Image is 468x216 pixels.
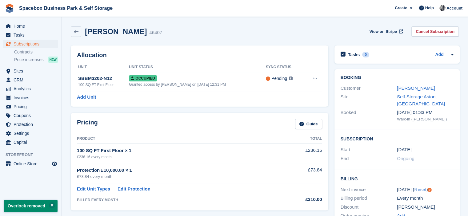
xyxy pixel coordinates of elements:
a: menu [3,93,58,102]
span: Help [425,5,434,11]
a: Add [435,51,443,58]
th: Sync Status [266,62,304,72]
div: [DATE] ( ) [397,186,454,193]
span: Protection [14,120,50,129]
a: menu [3,111,58,120]
span: Subscriptions [14,40,50,48]
a: menu [3,31,58,39]
span: Pricing [14,102,50,111]
a: Preview store [51,160,58,167]
th: Unit [77,62,129,72]
div: NEW [48,57,58,63]
div: BILLED EVERY MONTH [77,197,277,203]
td: £73.84 [277,163,322,183]
a: Add Unit [77,94,96,101]
a: menu [3,67,58,75]
a: Guide [295,119,322,129]
a: Spacebox Business Park & Self Storage [17,3,115,13]
h2: Pricing [77,119,98,129]
span: Ongoing [397,156,414,161]
div: 100 SQ FT First Floor [78,82,129,88]
a: menu [3,40,58,48]
a: Contracts [14,49,58,55]
div: Site [341,93,397,107]
div: Pending [271,75,287,82]
img: icon-info-grey-7440780725fd019a000dd9b08b2336e03edf1995a4989e88bcd33f0948082b44.svg [289,77,293,80]
p: Overlock removed [4,200,58,212]
a: Edit Unit Types [77,186,110,193]
div: Tooltip anchor [427,187,432,193]
div: Granted access by [PERSON_NAME] on [DATE] 12:31 PM [129,82,266,87]
a: [PERSON_NAME] [397,85,435,91]
div: Billing period [341,195,397,202]
div: Walk-in ([PERSON_NAME]) [397,116,454,122]
div: SBBM3202-N12 [78,75,129,82]
a: Self-Storage Aston, [GEOGRAPHIC_DATA] [397,94,445,106]
div: 46407 [149,29,162,36]
div: End [341,155,397,162]
div: £310.00 [277,196,322,203]
a: menu [3,129,58,138]
div: Discount [341,204,397,211]
span: Occupied [129,75,157,81]
span: Tasks [14,31,50,39]
span: Home [14,22,50,30]
h2: Allocation [77,52,322,59]
span: Online Store [14,159,50,168]
div: Booked [341,109,397,122]
span: Storefront [6,152,61,158]
span: Account [446,5,462,11]
div: [DATE] 01:33 PM [397,109,454,116]
img: stora-icon-8386f47178a22dfd0bd8f6a31ec36ba5ce8667c1dd55bd0f319d3a0aa187defe.svg [5,4,14,13]
div: £73.84 every month [77,174,277,180]
img: SUDIPTA VIRMANI [439,5,446,11]
a: Reset [414,187,426,192]
span: Create [395,5,407,11]
a: menu [3,138,58,147]
div: Customer [341,85,397,92]
span: Settings [14,129,50,138]
a: menu [3,76,58,84]
span: View on Stripe [370,29,397,35]
div: Every month [397,195,454,202]
div: Next invoice [341,186,397,193]
span: Capital [14,138,50,147]
a: View on Stripe [367,26,404,37]
div: £236.16 every month [77,154,277,160]
time: 2024-07-25 00:00:00 UTC [397,146,411,153]
span: Analytics [14,84,50,93]
td: £236.16 [277,143,322,163]
th: Product [77,134,277,144]
a: menu [3,22,58,30]
span: Price increases [14,57,44,63]
h2: Tasks [348,52,360,57]
div: Start [341,146,397,153]
a: Price increases NEW [14,56,58,63]
a: menu [3,159,58,168]
div: Protection £10,000.00 × 1 [77,167,277,174]
div: 0 [362,52,369,57]
a: menu [3,102,58,111]
h2: Billing [341,175,454,182]
span: Sites [14,67,50,75]
div: [PERSON_NAME] [397,204,454,211]
span: CRM [14,76,50,84]
a: Cancel Subscription [411,26,459,37]
span: Invoices [14,93,50,102]
div: 100 SQ FT First Floor × 1 [77,147,277,154]
span: Coupons [14,111,50,120]
th: Unit Status [129,62,266,72]
h2: [PERSON_NAME] [85,27,147,36]
h2: Booking [341,75,454,80]
th: Total [277,134,322,144]
a: menu [3,120,58,129]
a: menu [3,84,58,93]
h2: Subscription [341,135,454,142]
a: Edit Protection [118,186,150,193]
